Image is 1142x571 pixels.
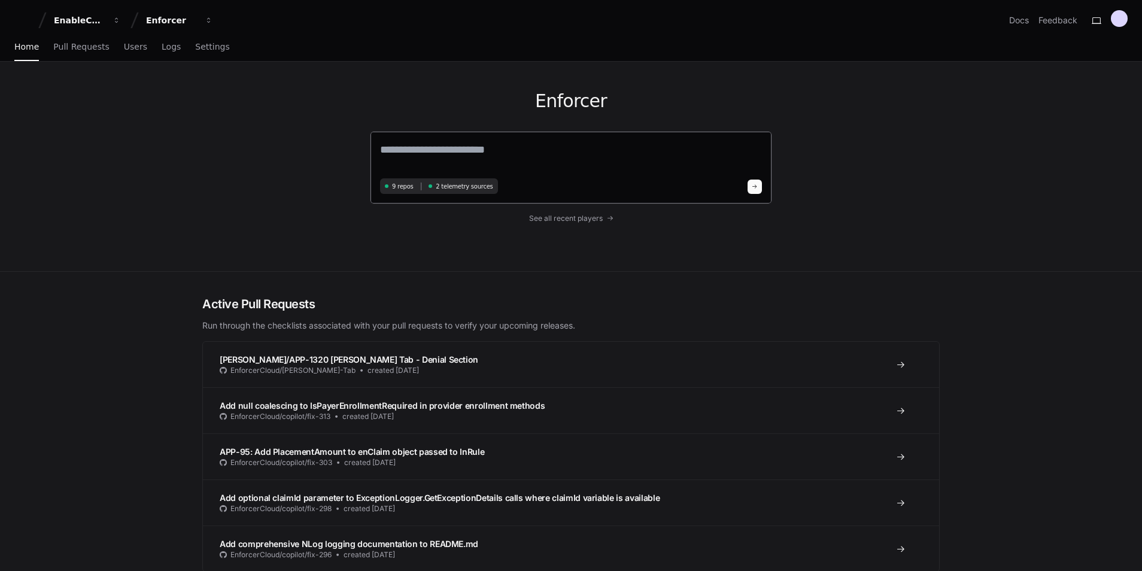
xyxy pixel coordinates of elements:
[195,43,229,50] span: Settings
[202,296,940,312] h2: Active Pull Requests
[202,320,940,332] p: Run through the checklists associated with your pull requests to verify your upcoming releases.
[230,458,332,467] span: EnforcerCloud/copilot/fix-303
[230,550,332,560] span: EnforcerCloud/copilot/fix-296
[53,34,109,61] a: Pull Requests
[220,539,478,549] span: Add comprehensive NLog logging documentation to README.md
[203,387,939,433] a: Add null coalescing to IsPayerEnrollmentRequired in provider enrollment methodsEnforcerCloud/copi...
[53,43,109,50] span: Pull Requests
[367,366,419,375] span: created [DATE]
[344,504,395,514] span: created [DATE]
[146,14,198,26] div: Enforcer
[344,458,396,467] span: created [DATE]
[1038,14,1077,26] button: Feedback
[230,412,330,421] span: EnforcerCloud/copilot/fix-313
[392,182,414,191] span: 9 repos
[370,214,772,223] a: See all recent players
[14,34,39,61] a: Home
[436,182,493,191] span: 2 telemetry sources
[529,214,603,223] span: See all recent players
[1009,14,1029,26] a: Docs
[124,43,147,50] span: Users
[344,550,395,560] span: created [DATE]
[220,400,545,411] span: Add null coalescing to IsPayerEnrollmentRequired in provider enrollment methods
[203,433,939,479] a: APP-95: Add PlacementAmount to enClaim object passed to InRuleEnforcerCloud/copilot/fix-303create...
[230,504,332,514] span: EnforcerCloud/copilot/fix-298
[195,34,229,61] a: Settings
[230,366,356,375] span: EnforcerCloud/[PERSON_NAME]-Tab
[14,43,39,50] span: Home
[49,10,126,31] button: EnableComp
[203,479,939,526] a: Add optional claimId parameter to ExceptionLogger.GetExceptionDetails calls where claimId variabl...
[220,493,660,503] span: Add optional claimId parameter to ExceptionLogger.GetExceptionDetails calls where claimId variabl...
[220,447,484,457] span: APP-95: Add PlacementAmount to enClaim object passed to InRule
[124,34,147,61] a: Users
[370,90,772,112] h1: Enforcer
[162,34,181,61] a: Logs
[342,412,394,421] span: created [DATE]
[220,354,478,365] span: [PERSON_NAME]/APP-1320 [PERSON_NAME] Tab - Denial Section
[162,43,181,50] span: Logs
[141,10,218,31] button: Enforcer
[203,342,939,387] a: [PERSON_NAME]/APP-1320 [PERSON_NAME] Tab - Denial SectionEnforcerCloud/[PERSON_NAME]-Tabcreated [...
[54,14,105,26] div: EnableComp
